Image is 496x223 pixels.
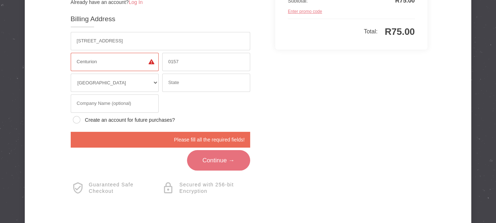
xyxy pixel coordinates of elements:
h3: Billing Address [71,15,250,28]
span: Total: [364,26,378,37]
a: Enter promo code [288,9,322,14]
span: Create an account for future purchases? [71,115,175,125]
input: Company Name (optional) [71,94,159,113]
span: Please fill all the required fields! [71,132,250,148]
input: State [162,74,250,92]
span: Secured with 256-bit Encryption [179,181,243,194]
input: Zip / Postal Code [162,53,250,71]
span: Guaranteed Safe Checkout [89,181,153,194]
span: R75.00 [385,26,415,37]
a: Continue [187,150,250,171]
input: City [71,53,159,71]
input: Address [71,32,250,50]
